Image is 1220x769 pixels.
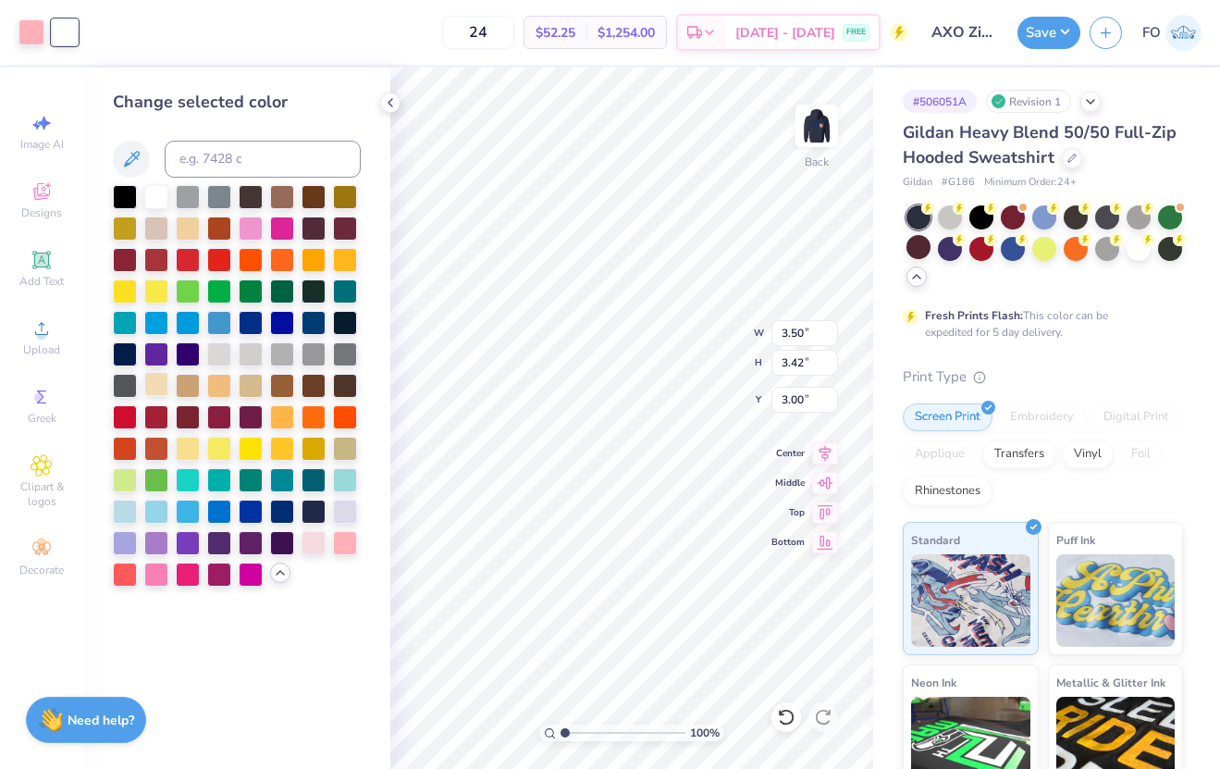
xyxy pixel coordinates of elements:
[984,175,1077,191] span: Minimum Order: 24 +
[925,308,1023,323] strong: Fresh Prints Flash:
[903,121,1177,168] span: Gildan Heavy Blend 50/50 Full-Zip Hooded Sweatshirt
[771,447,805,460] span: Center
[911,673,956,692] span: Neon Ink
[165,141,361,178] input: e.g. 7428 c
[1056,673,1165,692] span: Metallic & Glitter Ink
[1017,17,1080,49] button: Save
[805,154,829,170] div: Back
[690,725,720,741] span: 100 %
[735,23,835,43] span: [DATE] - [DATE]
[536,23,575,43] span: $52.25
[925,307,1152,341] div: This color can be expedited for 5 day delivery.
[21,205,62,220] span: Designs
[19,274,64,289] span: Add Text
[903,440,977,468] div: Applique
[903,366,1183,388] div: Print Type
[771,536,805,549] span: Bottom
[20,137,64,152] span: Image AI
[442,16,514,49] input: – –
[1142,22,1161,43] span: FO
[1062,440,1114,468] div: Vinyl
[771,506,805,519] span: Top
[903,175,932,191] span: Gildan
[942,175,975,191] span: # G186
[9,479,74,509] span: Clipart & logos
[68,712,134,729] strong: Need help?
[903,478,992,505] div: Rhinestones
[998,403,1086,431] div: Embroidery
[798,107,835,144] img: Back
[1165,15,1202,51] img: Fiona O'reilly
[911,530,960,550] span: Standard
[23,342,60,357] span: Upload
[1119,440,1163,468] div: Foil
[846,26,866,39] span: FREE
[903,90,977,113] div: # 506051A
[1091,403,1181,431] div: Digital Print
[903,403,992,431] div: Screen Print
[1056,530,1095,550] span: Puff Ink
[113,90,361,115] div: Change selected color
[28,411,56,426] span: Greek
[918,14,1008,51] input: Untitled Design
[1056,554,1176,647] img: Puff Ink
[598,23,655,43] span: $1,254.00
[986,90,1071,113] div: Revision 1
[771,477,805,490] span: Middle
[1142,15,1202,51] a: FO
[982,440,1056,468] div: Transfers
[911,554,1030,647] img: Standard
[19,563,64,577] span: Decorate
